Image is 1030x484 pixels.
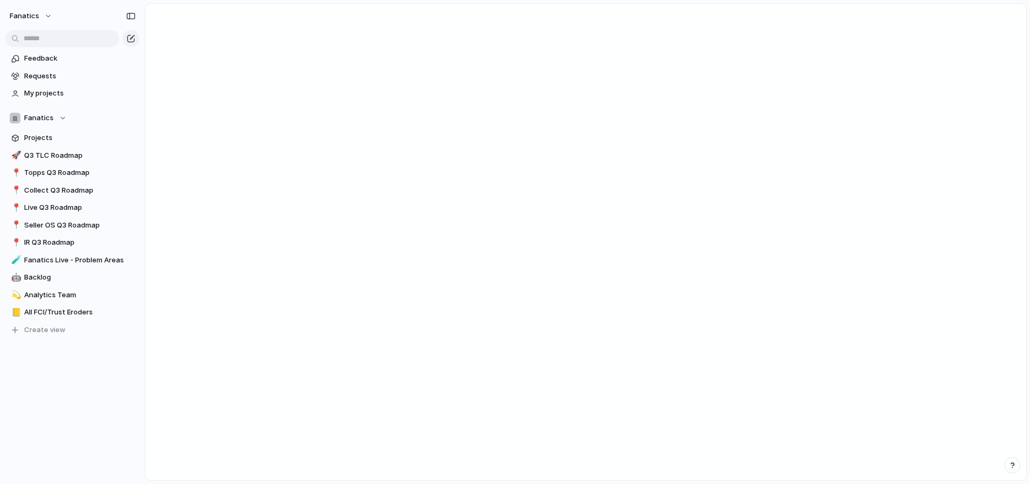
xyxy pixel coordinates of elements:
span: My projects [24,88,136,99]
span: Create view [24,325,65,335]
span: Fanatics [24,113,54,123]
button: Fanatics [5,110,139,126]
button: 🚀 [10,150,20,161]
a: 💫Analytics Team [5,287,139,303]
a: 📒All FCI/Trust Eroders [5,304,139,320]
div: 📍 [11,184,19,196]
button: 📍 [10,237,20,248]
div: 📒 [11,306,19,319]
div: 🤖 [11,272,19,284]
span: Fanatics Live - Problem Areas [24,255,136,266]
div: 📍 [11,219,19,231]
div: 📍 [11,237,19,249]
button: Create view [5,322,139,338]
a: 📍Live Q3 Roadmap [5,200,139,216]
a: My projects [5,85,139,101]
a: Feedback [5,50,139,67]
span: Feedback [24,53,136,64]
a: 🚀Q3 TLC Roadmap [5,148,139,164]
span: fanatics [10,11,39,21]
button: 💫 [10,290,20,300]
a: Requests [5,68,139,84]
span: Backlog [24,272,136,283]
div: 🧪 [11,254,19,266]
button: 📒 [10,307,20,318]
a: 🤖Backlog [5,269,139,285]
span: All FCI/Trust Eroders [24,307,136,318]
div: 📍 [11,167,19,179]
span: Topps Q3 Roadmap [24,167,136,178]
span: Requests [24,71,136,82]
a: 📍Topps Q3 Roadmap [5,165,139,181]
div: 💫 [11,289,19,301]
div: 📍 [11,202,19,214]
span: IR Q3 Roadmap [24,237,136,248]
button: 📍 [10,167,20,178]
span: Projects [24,133,136,143]
a: Projects [5,130,139,146]
button: fanatics [5,8,58,25]
a: 📍IR Q3 Roadmap [5,234,139,251]
button: 🤖 [10,272,20,283]
span: Collect Q3 Roadmap [24,185,136,196]
button: 🧪 [10,255,20,266]
span: Analytics Team [24,290,136,300]
button: 📍 [10,220,20,231]
a: 📍Collect Q3 Roadmap [5,182,139,199]
a: 📍Seller OS Q3 Roadmap [5,217,139,233]
span: Q3 TLC Roadmap [24,150,136,161]
button: 📍 [10,202,20,213]
span: Live Q3 Roadmap [24,202,136,213]
div: 🚀 [11,149,19,162]
span: Seller OS Q3 Roadmap [24,220,136,231]
a: 🧪Fanatics Live - Problem Areas [5,252,139,268]
button: 📍 [10,185,20,196]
